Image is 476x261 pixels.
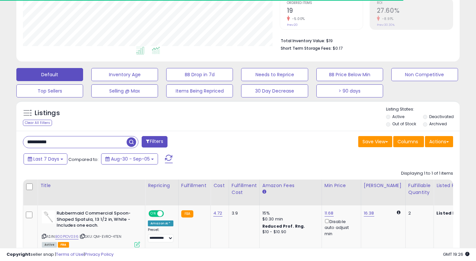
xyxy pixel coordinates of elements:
[287,23,298,27] small: Prev: 20
[241,84,308,97] button: 30 Day Decrease
[40,182,142,189] div: Title
[358,136,392,147] button: Save View
[281,36,448,44] li: $19
[181,210,193,217] small: FBA
[392,121,416,127] label: Out of Stock
[56,251,84,257] a: Terms of Use
[35,109,60,118] h5: Listings
[436,210,466,216] b: Listed Price:
[68,156,98,163] span: Compared to:
[377,1,453,5] span: ROI
[24,153,67,165] button: Last 7 Days
[232,210,255,216] div: 3.9
[33,156,59,162] span: Last 7 Days
[316,84,383,97] button: > 90 days
[213,210,222,217] a: 4.72
[42,210,140,247] div: ASIN:
[111,156,150,162] span: Aug-30 - Sep-05
[7,251,30,257] strong: Copyright
[380,16,394,21] small: -8.91%
[16,84,83,97] button: Top Sellers
[262,210,317,216] div: 15%
[377,7,453,16] h2: 27.60%
[364,210,374,217] a: 16.38
[325,218,356,237] div: Disable auto adjust min
[391,68,458,81] button: Non Competitive
[443,251,469,257] span: 2025-09-13 19:26 GMT
[425,136,453,147] button: Actions
[287,1,363,5] span: Ordered Items
[290,16,305,21] small: -5.00%
[287,7,363,16] h2: 19
[142,136,167,148] button: Filters
[149,211,157,217] span: ON
[85,251,114,257] a: Privacy Policy
[316,68,383,81] button: BB Price Below Min
[262,189,266,195] small: Amazon Fees.
[57,210,136,230] b: Rubbermaid Commercial Spoon-Shaped Spatula, 13 1/2 in, White - Includes one each.
[262,223,305,229] b: Reduced Prof. Rng.
[101,153,158,165] button: Aug-30 - Sep-05
[148,228,173,242] div: Preset:
[241,68,308,81] button: Needs to Reprice
[148,220,173,226] div: Amazon AI *
[262,182,319,189] div: Amazon Fees
[401,170,453,177] div: Displaying 1 to 1 of 1 items
[16,68,83,81] button: Default
[213,182,226,189] div: Cost
[333,45,343,51] span: $0.17
[163,211,173,217] span: OFF
[232,182,257,196] div: Fulfillment Cost
[281,38,325,43] b: Total Inventory Value:
[281,45,332,51] b: Short Term Storage Fees:
[55,234,79,239] a: B00P1OV036
[58,242,69,248] span: FBA
[393,136,424,147] button: Columns
[386,106,460,113] p: Listing States:
[42,242,57,248] span: All listings currently available for purchase on Amazon
[325,210,334,217] a: 11.68
[325,182,358,189] div: Min Price
[408,210,429,216] div: 2
[429,114,454,119] label: Deactivated
[377,23,395,27] small: Prev: 30.30%
[23,120,52,126] div: Clear All Filters
[392,114,404,119] label: Active
[42,210,55,223] img: 21VbwQ-p7EL._SL40_.jpg
[262,229,317,235] div: $10 - $10.90
[148,182,176,189] div: Repricing
[429,121,447,127] label: Archived
[364,182,403,189] div: [PERSON_NAME]
[7,252,114,258] div: seller snap | |
[408,182,431,196] div: Fulfillable Quantity
[397,138,418,145] span: Columns
[262,216,317,222] div: $0.30 min
[181,182,208,189] div: Fulfillment
[166,84,233,97] button: Items Being Repriced
[79,234,121,239] span: | SKU: QM-EVRO-4TEN
[91,84,158,97] button: Selling @ Max
[91,68,158,81] button: Inventory Age
[166,68,233,81] button: BB Drop in 7d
